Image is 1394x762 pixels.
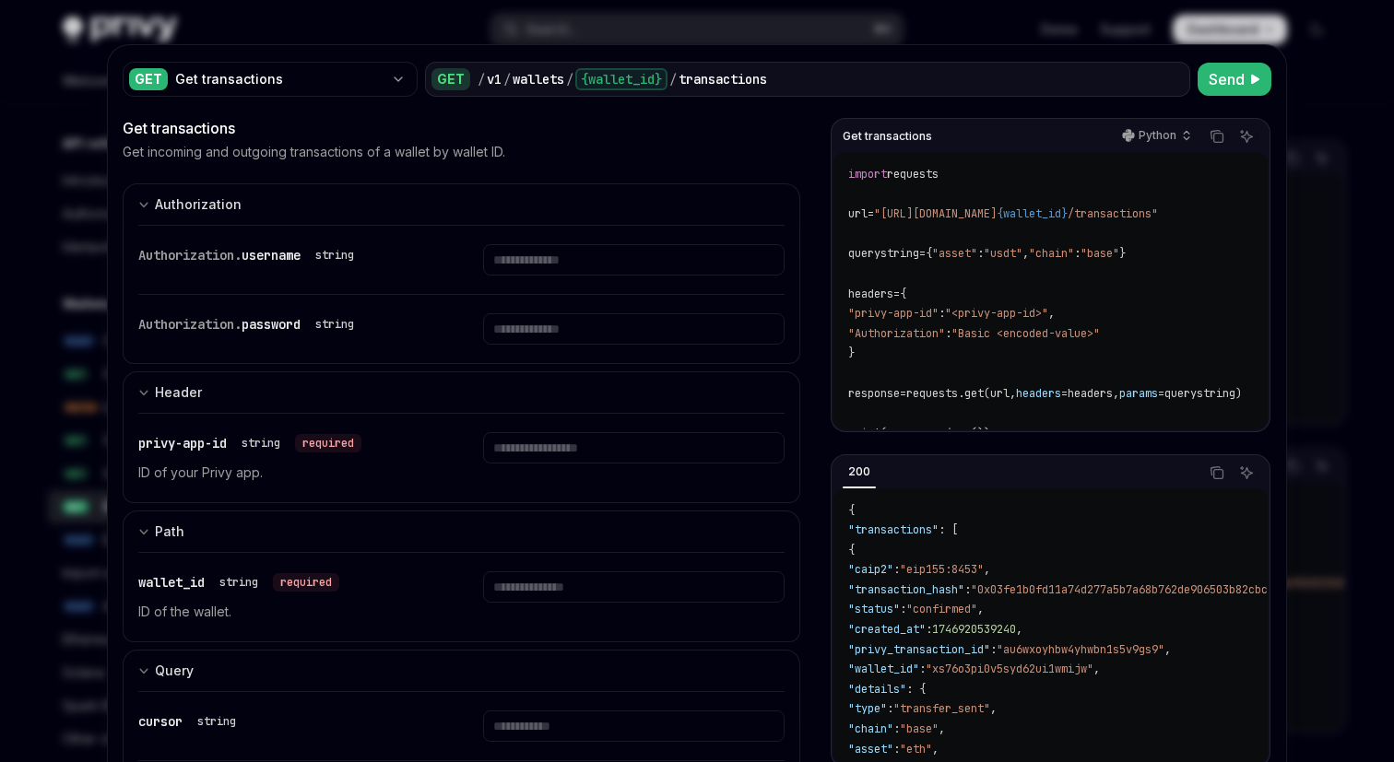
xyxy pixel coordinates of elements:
span: url [848,206,868,221]
span: { [848,503,855,518]
button: Expand input section [123,510,800,552]
button: Send [1198,63,1271,96]
span: = [1061,386,1068,401]
span: : [887,701,893,716]
input: Enter username [483,244,784,275]
span: , [990,701,997,716]
span: "type" [848,701,887,716]
span: , [939,721,945,736]
div: GET [129,68,168,90]
span: , [1022,246,1029,261]
input: Enter wallet_id [483,571,784,603]
button: Ask AI [1235,461,1258,485]
span: "[URL][DOMAIN_NAME] [874,206,997,221]
input: Enter password [483,313,784,345]
div: required [295,434,361,452]
div: Path [155,521,184,543]
span: requests.get(url, [906,386,1016,401]
span: , [1016,622,1022,637]
span: "caip2" [848,562,893,577]
button: Expand input section [123,371,800,413]
span: querystring) [1164,386,1242,401]
span: "eth" [900,742,932,756]
div: Authorization.password [138,313,361,335]
span: , [932,742,939,756]
span: , [984,562,990,577]
span: privy-app-id [138,435,227,451]
button: GETGet transactions [123,60,418,99]
span: password [242,316,301,333]
span: "Basic <encoded-value>" [951,326,1100,341]
span: response [848,386,900,401]
div: transactions [679,70,767,88]
span: 1746920539240 [932,622,1016,637]
span: "transfer_sent" [893,701,990,716]
span: { [848,543,855,557]
div: wallets [513,70,564,88]
span: querystring [848,246,919,261]
span: Authorization. [138,316,242,333]
span: = [919,246,926,261]
span: "<privy-app-id>" [945,306,1048,321]
span: : [900,602,906,616]
div: / [478,70,485,88]
span: "usdt" [984,246,1022,261]
span: "confirmed" [906,602,977,616]
span: , [977,602,984,616]
p: ID of your Privy app. [138,462,439,484]
span: "wallet_id" [848,662,919,676]
div: Authorization [155,193,242,216]
div: Query [155,660,194,682]
span: } [1119,246,1126,261]
span: : [939,306,945,321]
button: Copy the contents from the code block [1205,461,1229,485]
span: "privy-app-id" [848,306,939,321]
div: 200 [843,461,876,483]
p: Get incoming and outgoing transactions of a wallet by wallet ID. [123,143,505,161]
input: Enter privy-app-id [483,432,784,463]
span: , [1093,662,1100,676]
span: : [945,326,951,341]
span: Authorization. [138,247,242,264]
span: (response.json()) [880,426,990,440]
div: v1 [487,70,502,88]
span: , [1164,642,1171,657]
span: Get transactions [843,129,932,144]
span: params [1119,386,1158,401]
span: : [990,642,997,657]
span: "chain" [1029,246,1074,261]
span: import [848,167,887,182]
div: wallet_id [138,571,339,593]
span: : [926,622,932,637]
div: Get transactions [175,70,384,88]
span: "eip155:8453" [900,562,984,577]
span: username [242,247,301,264]
button: Python [1112,121,1199,152]
span: "asset" [932,246,977,261]
span: = [1158,386,1164,401]
span: /transactions" [1068,206,1158,221]
span: , [1048,306,1055,321]
span: requests [887,167,939,182]
span: "status" [848,602,900,616]
span: : [919,662,926,676]
span: "privy_transaction_id" [848,642,990,657]
span: } [848,346,855,360]
span: cursor [138,713,183,730]
div: Get transactions [123,117,800,139]
button: Copy the contents from the code block [1205,124,1229,148]
span: : [1074,246,1081,261]
button: Expand input section [123,650,800,691]
span: { [926,246,932,261]
span: : [893,562,900,577]
div: cursor [138,710,243,733]
div: Header [155,381,202,404]
span: "transactions" [848,522,939,537]
span: : { [906,682,926,697]
div: {wallet_id} [575,68,667,90]
span: "transaction_hash" [848,582,964,597]
span: { [900,287,906,301]
span: headers, [1068,386,1119,401]
span: = [900,386,906,401]
div: GET [431,68,470,90]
